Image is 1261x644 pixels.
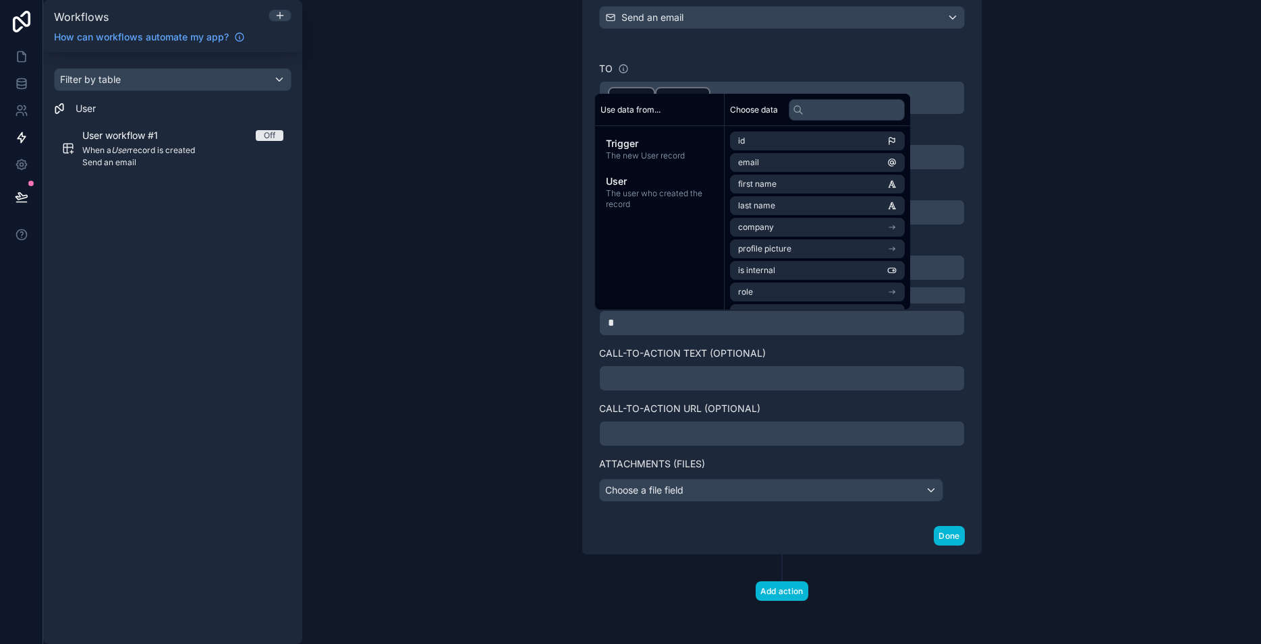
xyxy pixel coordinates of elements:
label: Attachments (Files) [599,457,965,471]
span: Trigger [606,137,713,150]
span: How can workflows automate my app? [54,30,229,44]
span: User [606,175,713,188]
span: Workflows [54,10,109,24]
label: Call-to-Action URL (optional) [599,402,965,415]
span: The user who created the record [606,188,713,210]
div: Choose a file field [600,479,943,501]
span: The new User record [606,150,713,161]
button: Send an email [599,6,965,29]
button: Done [934,526,964,546]
span: Send an email [621,11,683,24]
div: scrollable content [595,126,724,221]
span: Use data from... [600,105,661,115]
span: Choose data [730,105,778,115]
a: How can workflows automate my app? [49,30,250,44]
label: To [599,62,613,76]
label: Call-to-Action Text (optional) [599,347,965,360]
button: Choose a file field [599,479,943,502]
button: Add action [756,581,808,601]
